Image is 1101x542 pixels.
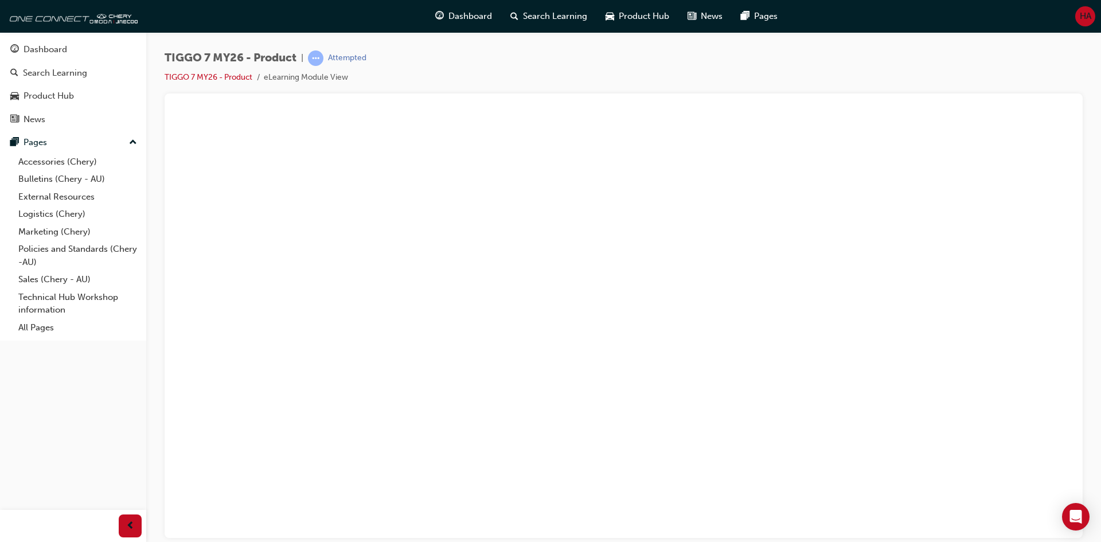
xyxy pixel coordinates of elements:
span: HA [1080,10,1091,23]
span: car-icon [10,91,19,102]
a: News [5,109,142,130]
span: Product Hub [619,10,669,23]
div: Product Hub [24,89,74,103]
span: guage-icon [10,45,19,55]
span: prev-icon [126,519,135,533]
a: Product Hub [5,85,142,107]
span: TIGGO 7 MY26 - Product [165,52,296,65]
li: eLearning Module View [264,71,348,84]
span: news-icon [688,9,696,24]
a: All Pages [14,319,142,337]
span: News [701,10,723,23]
a: Sales (Chery - AU) [14,271,142,288]
a: Policies and Standards (Chery -AU) [14,240,142,271]
div: Pages [24,136,47,149]
div: Attempted [328,53,366,64]
button: Pages [5,132,142,153]
span: news-icon [10,115,19,125]
a: Search Learning [5,63,142,84]
span: Search Learning [523,10,587,23]
a: Bulletins (Chery - AU) [14,170,142,188]
span: learningRecordVerb_ATTEMPT-icon [308,50,323,66]
a: search-iconSearch Learning [501,5,596,28]
div: Open Intercom Messenger [1062,503,1090,531]
button: HA [1075,6,1095,26]
span: search-icon [10,68,18,79]
a: Technical Hub Workshop information [14,288,142,319]
span: Dashboard [448,10,492,23]
a: TIGGO 7 MY26 - Product [165,72,252,82]
span: guage-icon [435,9,444,24]
div: News [24,113,45,126]
a: pages-iconPages [732,5,787,28]
a: guage-iconDashboard [426,5,501,28]
span: Pages [754,10,778,23]
img: oneconnect [6,5,138,28]
a: Logistics (Chery) [14,205,142,223]
a: Dashboard [5,39,142,60]
span: pages-icon [10,138,19,148]
span: pages-icon [741,9,749,24]
a: news-iconNews [678,5,732,28]
div: Dashboard [24,43,67,56]
span: car-icon [606,9,614,24]
a: External Resources [14,188,142,206]
span: search-icon [510,9,518,24]
a: car-iconProduct Hub [596,5,678,28]
a: Marketing (Chery) [14,223,142,241]
a: Accessories (Chery) [14,153,142,171]
span: up-icon [129,135,137,150]
button: DashboardSearch LearningProduct HubNews [5,37,142,132]
div: Search Learning [23,67,87,80]
span: | [301,52,303,65]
